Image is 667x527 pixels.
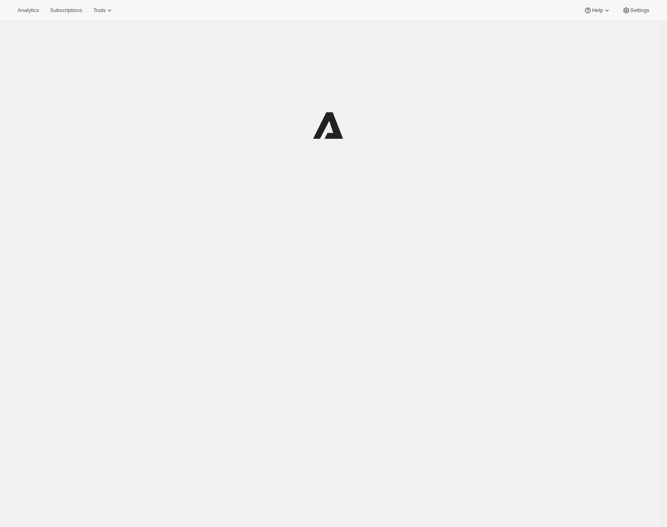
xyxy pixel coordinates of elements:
span: Help [592,7,603,14]
button: Subscriptions [45,5,87,16]
span: Subscriptions [50,7,82,14]
button: Analytics [13,5,44,16]
span: Analytics [18,7,39,14]
button: Help [579,5,615,16]
span: Settings [630,7,649,14]
button: Tools [88,5,118,16]
span: Tools [93,7,106,14]
button: Settings [617,5,654,16]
